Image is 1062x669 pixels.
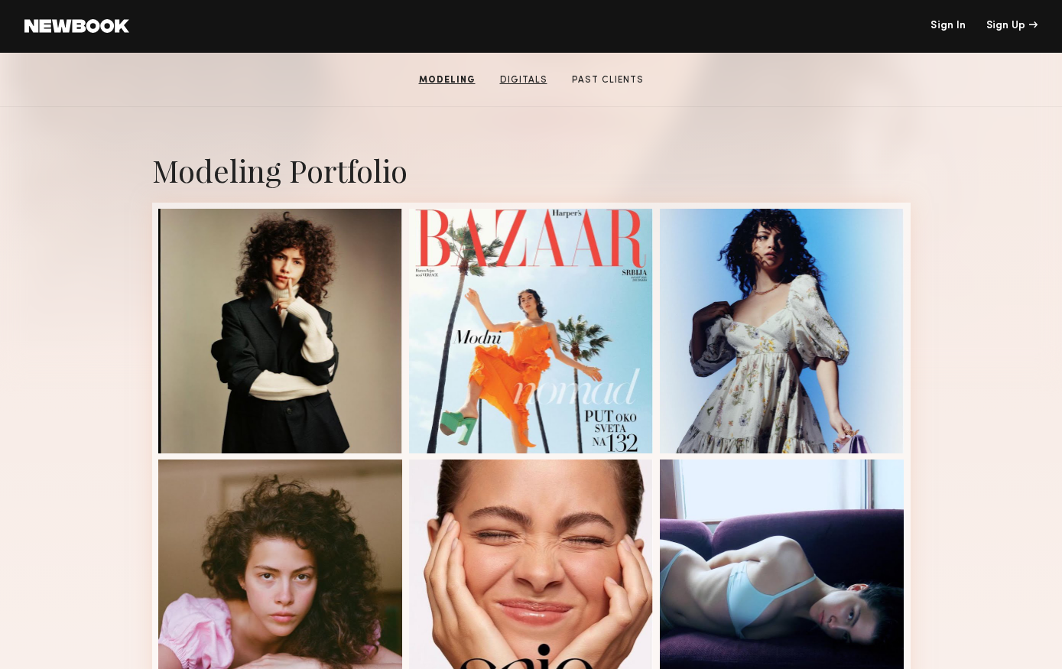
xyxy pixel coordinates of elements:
[986,21,1038,31] div: Sign Up
[413,73,482,87] a: Modeling
[566,73,650,87] a: Past Clients
[494,73,554,87] a: Digitals
[152,150,911,190] div: Modeling Portfolio
[930,21,966,31] a: Sign In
